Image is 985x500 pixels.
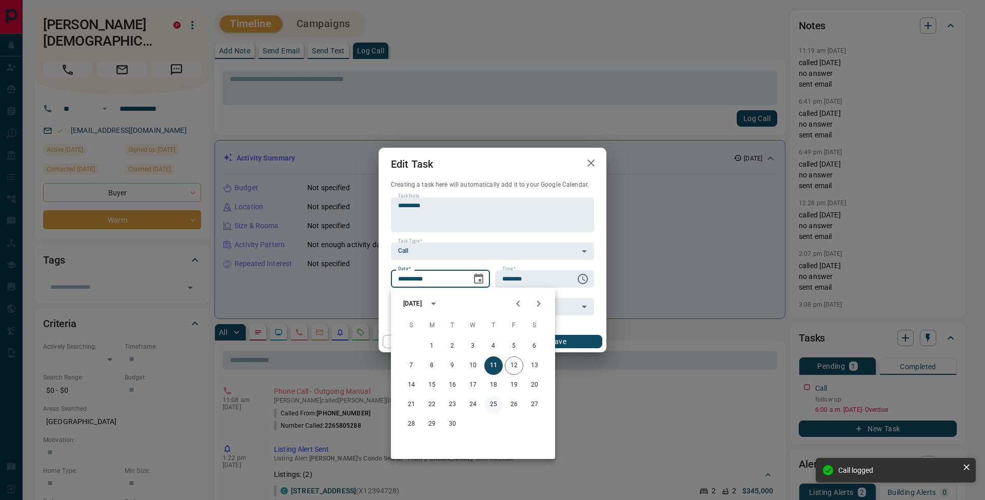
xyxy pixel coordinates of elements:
span: Saturday [525,315,544,336]
button: 27 [525,395,544,414]
button: 22 [423,395,441,414]
button: Next month [528,293,549,314]
button: 15 [423,376,441,394]
button: 12 [505,356,523,375]
button: 21 [402,395,421,414]
button: 30 [443,415,462,433]
button: 28 [402,415,421,433]
div: Call logged [838,466,958,474]
button: 17 [464,376,482,394]
button: 3 [464,337,482,355]
button: 5 [505,337,523,355]
span: Tuesday [443,315,462,336]
label: Date [398,266,411,272]
button: calendar view is open, switch to year view [425,295,442,312]
button: 4 [484,337,503,355]
button: Choose time, selected time is 6:00 AM [573,269,593,289]
button: 9 [443,356,462,375]
button: 6 [525,337,544,355]
div: [DATE] [403,299,422,308]
label: Task Note [398,193,419,199]
span: Sunday [402,315,421,336]
button: 20 [525,376,544,394]
button: 25 [484,395,503,414]
button: 13 [525,356,544,375]
h2: Edit Task [379,148,445,181]
button: 7 [402,356,421,375]
button: 1 [423,337,441,355]
button: 11 [484,356,503,375]
button: 16 [443,376,462,394]
button: Cancel [383,335,470,348]
span: Wednesday [464,315,482,336]
button: 10 [464,356,482,375]
label: Time [502,266,516,272]
p: Creating a task here will automatically add it to your Google Calendar. [391,181,594,189]
button: 14 [402,376,421,394]
button: 23 [443,395,462,414]
button: 18 [484,376,503,394]
button: 24 [464,395,482,414]
button: 29 [423,415,441,433]
div: Call [391,243,594,260]
span: Thursday [484,315,503,336]
button: 2 [443,337,462,355]
label: Task Type [398,238,422,245]
button: 26 [505,395,523,414]
button: Save [515,335,602,348]
span: Friday [505,315,523,336]
button: Previous month [508,293,528,314]
button: 8 [423,356,441,375]
button: Choose date, selected date is Sep 11, 2025 [468,269,489,289]
button: 19 [505,376,523,394]
span: Monday [423,315,441,336]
